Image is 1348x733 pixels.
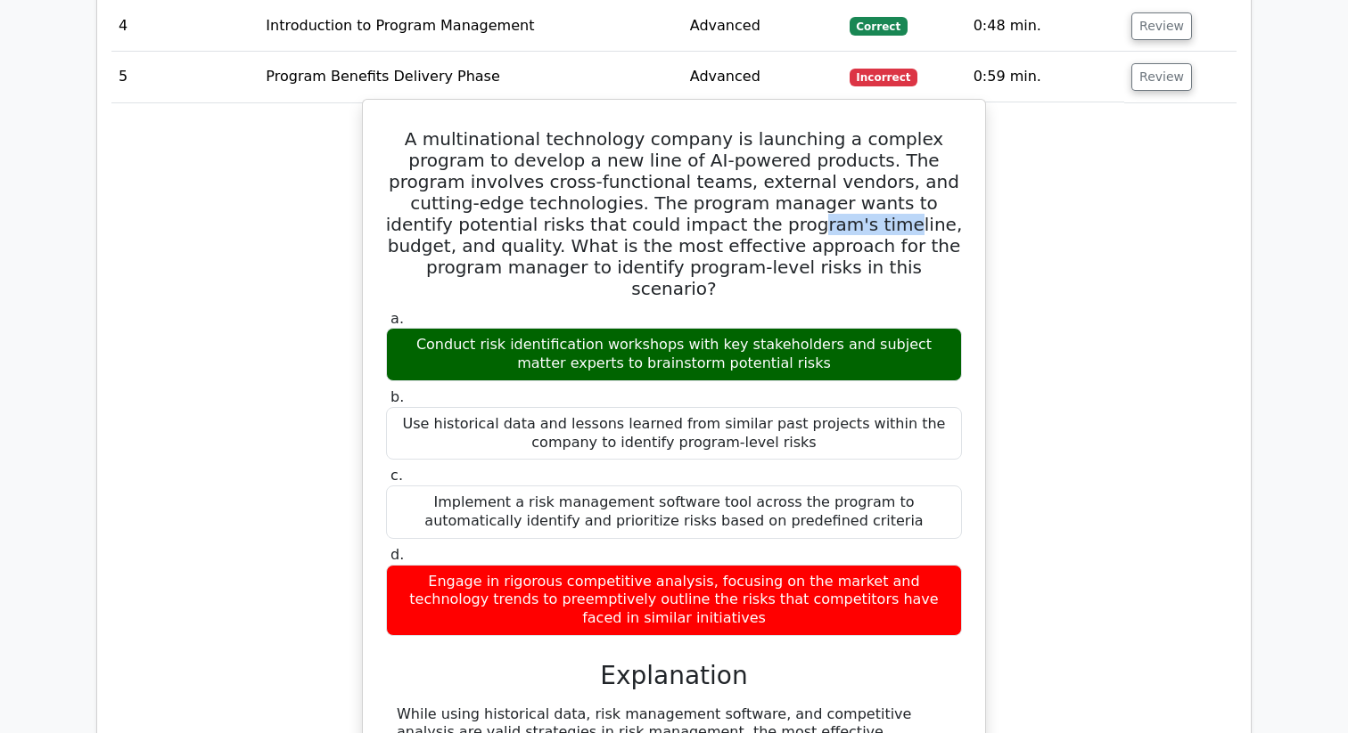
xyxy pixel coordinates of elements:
[850,69,918,86] span: Incorrect
[111,1,259,52] td: 4
[850,17,908,35] span: Correct
[1131,12,1192,40] button: Review
[390,467,403,484] span: c.
[386,565,962,636] div: Engage in rigorous competitive analysis, focusing on the market and technology trends to preempti...
[386,328,962,381] div: Conduct risk identification workshops with key stakeholders and subject matter experts to brainst...
[259,1,682,52] td: Introduction to Program Management
[1131,63,1192,91] button: Review
[390,388,404,405] span: b.
[390,546,404,563] span: d.
[386,407,962,460] div: Use historical data and lessons learned from similar past projects within the company to identify...
[384,128,964,299] h5: A multinational technology company is launching a complex program to develop a new line of AI-pow...
[683,52,842,102] td: Advanced
[966,1,1124,52] td: 0:48 min.
[397,661,951,691] h3: Explanation
[966,52,1124,102] td: 0:59 min.
[386,485,962,539] div: Implement a risk management software tool across the program to automatically identify and priori...
[259,52,682,102] td: Program Benefits Delivery Phase
[683,1,842,52] td: Advanced
[111,52,259,102] td: 5
[390,310,404,327] span: a.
